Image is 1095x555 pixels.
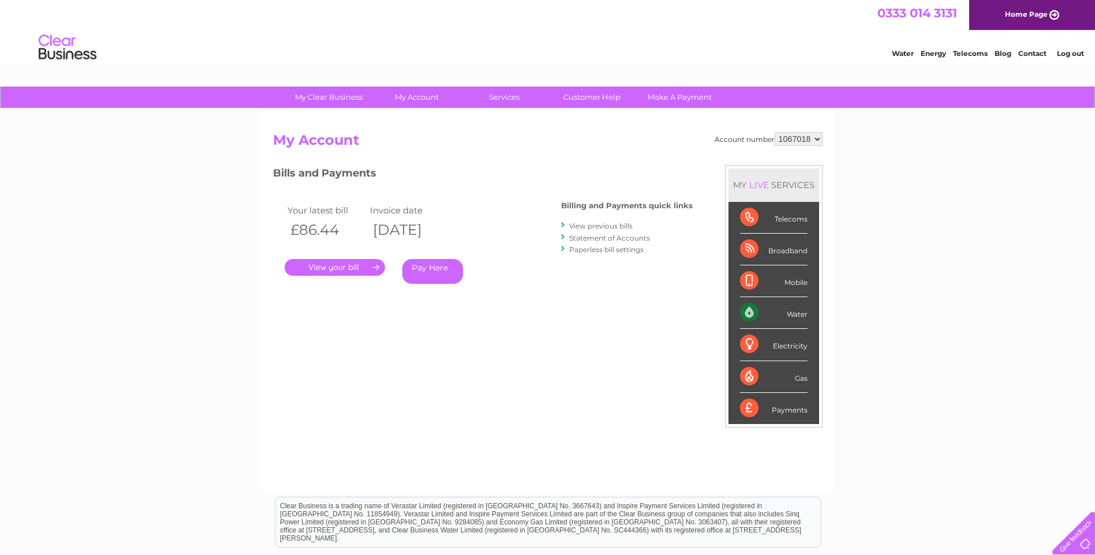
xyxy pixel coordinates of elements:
[273,165,693,185] h3: Bills and Payments
[275,6,821,56] div: Clear Business is a trading name of Verastar Limited (registered in [GEOGRAPHIC_DATA] No. 3667643...
[569,234,650,242] a: Statement of Accounts
[740,297,808,329] div: Water
[728,168,819,201] div: MY SERVICES
[369,87,464,108] a: My Account
[281,87,376,108] a: My Clear Business
[38,30,97,65] img: logo.png
[877,6,957,20] a: 0333 014 3131
[457,87,552,108] a: Services
[1057,49,1084,58] a: Log out
[953,49,988,58] a: Telecoms
[402,259,463,284] a: Pay Here
[747,179,771,190] div: LIVE
[740,234,808,265] div: Broadband
[892,49,914,58] a: Water
[632,87,727,108] a: Make A Payment
[715,132,823,146] div: Account number
[740,361,808,393] div: Gas
[995,49,1011,58] a: Blog
[544,87,640,108] a: Customer Help
[1018,49,1047,58] a: Contact
[285,259,385,276] a: .
[561,201,693,210] h4: Billing and Payments quick links
[367,218,450,242] th: [DATE]
[740,393,808,424] div: Payments
[569,245,644,254] a: Paperless bill settings
[367,202,450,218] td: Invoice date
[740,202,808,234] div: Telecoms
[921,49,946,58] a: Energy
[569,222,633,230] a: View previous bills
[740,329,808,361] div: Electricity
[285,202,368,218] td: Your latest bill
[740,265,808,297] div: Mobile
[273,132,823,154] h2: My Account
[285,218,368,242] th: £86.44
